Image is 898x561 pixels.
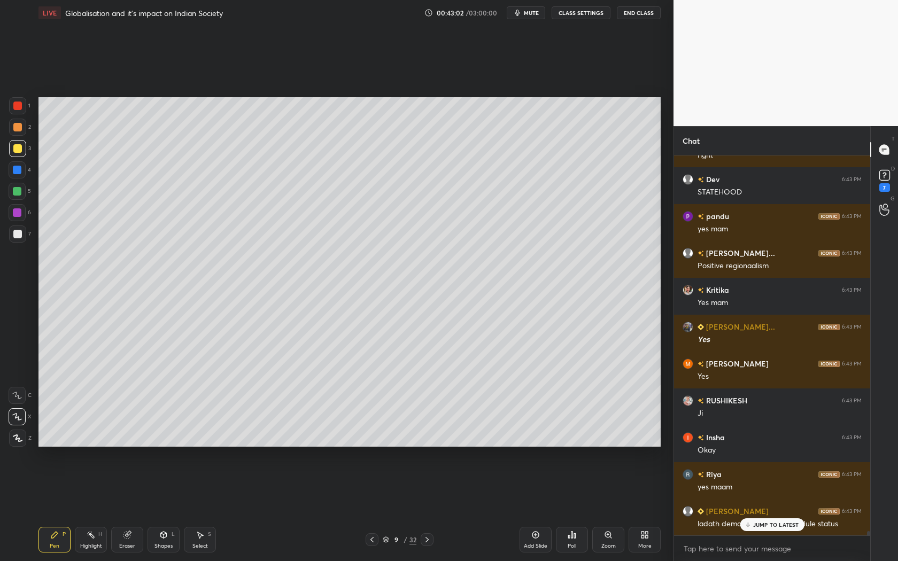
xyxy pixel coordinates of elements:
h6: Riya [704,469,722,480]
div: C [9,387,32,404]
div: 6:43 PM [842,213,862,220]
h6: pandu [704,211,729,222]
div: 3 [9,140,31,157]
img: no-rating-badge.077c3623.svg [698,398,704,404]
div: right [698,150,862,161]
img: no-rating-badge.077c3623.svg [698,177,704,183]
div: 6:43 PM [842,287,862,293]
img: default.png [683,506,693,517]
div: Positive regionaalism [698,261,862,271]
div: 2 [9,119,31,136]
div: 7 [9,225,31,243]
div: Highlight [80,543,102,549]
div: Z [9,430,32,447]
h6: RUSHIKESH [704,395,747,406]
button: mute [507,6,545,19]
img: 3 [683,359,693,369]
div: 32 [409,535,416,544]
span: mute [524,9,539,17]
h6: [PERSON_NAME] [704,505,769,517]
h6: Kritika [704,284,729,295]
img: iconic-dark.1390631f.png [818,508,840,515]
div: Yes mam [698,298,862,308]
h6: Dev [704,174,719,185]
img: Learner_Badge_beginner_1_8b307cf2a0.svg [698,324,704,330]
div: 6:43 PM [842,508,862,515]
div: 4 [9,161,31,178]
img: iconic-dark.1390631f.png [818,324,840,330]
h4: Globalisation and it's impact on Indian Society [65,8,223,18]
img: 3e0dc5ad4f9c41edaad36bf390a4dfdd.96976968_3 [683,211,693,222]
div: grid [674,155,870,535]
div: 5 [9,183,31,200]
img: no-rating-badge.077c3623.svg [698,361,704,367]
div: Yes [698,371,862,382]
div: 6:43 PM [842,250,862,256]
div: 6:43 PM [842,398,862,404]
div: 6 [9,204,31,221]
div: 6:43 PM [842,324,862,330]
img: iconic-dark.1390631f.png [818,250,840,256]
div: L [172,532,175,537]
img: iconic-dark.1390631f.png [818,471,840,478]
img: no-rating-badge.077c3623.svg [698,472,704,478]
p: JUMP TO LATEST [753,521,799,528]
h6: [PERSON_NAME]... [704,321,775,332]
h6: Insha [704,432,725,443]
div: P [63,532,66,537]
div: / [404,536,407,543]
div: ladath demanding of 6th schedule status [698,519,862,529]
div: 9 [391,536,402,543]
img: no-rating-badge.077c3623.svg [698,251,704,256]
p: G [891,194,895,202]
div: LIVE [38,6,61,19]
img: no-rating-badge.077c3623.svg [698,287,704,293]
div: Add Slide [524,543,547,549]
img: c5cffc8d020f48698acb99c0d41e0e35.jpg [683,285,693,295]
div: 6:43 PM [842,176,862,183]
div: yes maam [698,482,862,493]
div: Poll [568,543,576,549]
img: no-rating-badge.077c3623.svg [698,214,704,220]
img: iconic-dark.1390631f.png [818,213,840,220]
div: yes mam [698,224,862,235]
img: Learner_Badge_beginner_1_8b307cf2a0.svg [698,508,704,515]
h6: [PERSON_NAME] [704,358,769,369]
div: Shapes [154,543,173,549]
div: 6:43 PM [842,434,862,441]
div: 7 [879,183,890,192]
p: T [892,135,895,143]
div: H [98,532,102,537]
div: STATEHOOD [698,187,862,198]
h6: [PERSON_NAME]... [704,247,775,259]
div: Select [192,543,208,549]
img: iconic-dark.1390631f.png [818,361,840,367]
img: no-rating-badge.077c3623.svg [698,435,704,441]
img: 3987b0fcbea7401f88f48cf2e0dc0ee3.jpg [683,395,693,406]
img: default.png [683,174,693,185]
div: 6:43 PM [842,361,862,367]
div: More [638,543,652,549]
button: CLASS SETTINGS [552,6,610,19]
div: Zoom [601,543,616,549]
div: Eraser [119,543,135,549]
div: Ji [698,408,862,419]
p: D [891,165,895,173]
img: AATXAJx-HSTo26SS8kedXRAE-77H6j-qPrD_UGRcrvc6=s96-c [683,469,693,480]
img: default.png [683,248,693,259]
div: S [208,532,211,537]
div: 6:43 PM [842,471,862,478]
p: Chat [674,127,708,155]
img: 540cef1d25ee41d7b9481e3c73c50317.jpg [683,322,693,332]
div: 1 [9,97,30,114]
div: 𝙔𝙚𝙨 [698,334,862,345]
button: End Class [617,6,661,19]
div: Okay [698,445,862,456]
img: 08b8fc63b2434014a862259b40aab070.26699351_3 [683,432,693,443]
div: Pen [50,543,59,549]
div: X [9,408,32,425]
